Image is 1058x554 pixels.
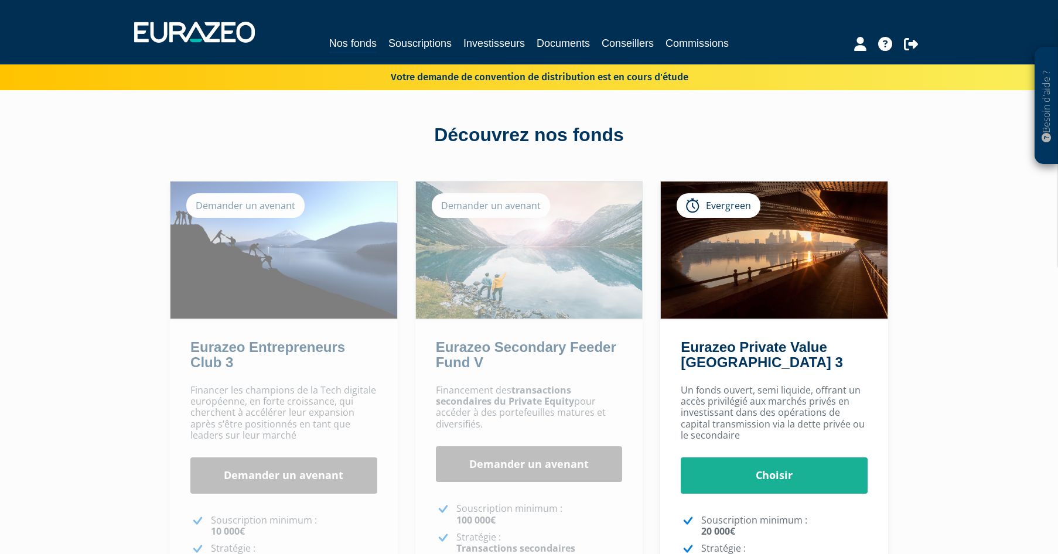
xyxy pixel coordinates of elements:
a: Demander un avenant [190,457,377,494]
strong: 20 000€ [701,525,735,538]
a: Eurazeo Secondary Feeder Fund V [436,339,616,370]
a: Nos fonds [329,35,377,53]
div: Découvrez nos fonds [195,122,863,149]
p: Souscription minimum : [456,503,623,525]
a: Demander un avenant [436,446,623,483]
a: Conseillers [602,35,654,52]
p: Financer les champions de la Tech digitale européenne, en forte croissance, qui cherchent à accél... [190,385,377,441]
p: Stratégie : [456,532,623,554]
p: Besoin d'aide ? [1040,53,1053,159]
strong: transactions secondaires du Private Equity [436,384,574,408]
div: Evergreen [677,193,760,218]
img: Eurazeo Secondary Feeder Fund V [416,182,643,319]
a: Choisir [681,457,868,494]
img: 1732889491-logotype_eurazeo_blanc_rvb.png [134,22,255,43]
a: Eurazeo Private Value [GEOGRAPHIC_DATA] 3 [681,339,842,370]
div: Demander un avenant [432,193,550,218]
p: Souscription minimum : [701,515,868,537]
p: Financement des pour accéder à des portefeuilles matures et diversifiés. [436,385,623,430]
img: Eurazeo Private Value Europe 3 [661,182,888,319]
a: Eurazeo Entrepreneurs Club 3 [190,339,345,370]
a: Commissions [665,35,729,52]
p: Votre demande de convention de distribution est en cours d'étude [357,67,688,84]
p: Un fonds ouvert, semi liquide, offrant un accès privilégié aux marchés privés en investissant dan... [681,385,868,441]
p: Souscription minimum : [211,515,377,537]
a: Documents [537,35,590,52]
div: Demander un avenant [186,193,305,218]
img: Eurazeo Entrepreneurs Club 3 [170,182,397,319]
strong: 100 000€ [456,514,496,526]
strong: 10 000€ [211,525,245,538]
a: Souscriptions [388,35,452,52]
a: Investisseurs [463,35,525,52]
